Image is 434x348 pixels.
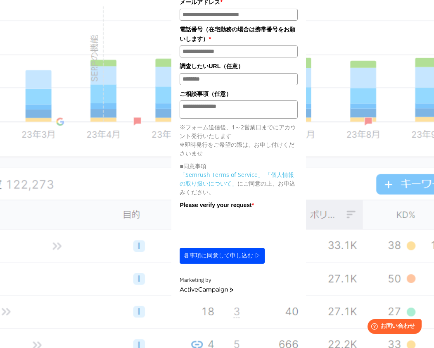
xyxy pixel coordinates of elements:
a: 「個人情報の取り扱いについて」 [180,171,294,187]
p: ■同意事項 [180,162,297,170]
button: 各事項に同意して申し込む ▷ [180,248,265,264]
label: Please verify your request [180,200,297,210]
a: 「Semrush Terms of Service」 [180,171,263,179]
label: 調査したいURL（任意） [180,62,297,71]
label: 電話番号（在宅勤務の場合は携帯番号をお願いします） [180,25,297,43]
iframe: reCAPTCHA [180,212,305,244]
p: にご同意の上、お申込みください。 [180,170,297,196]
label: ご相談事項（任意） [180,89,297,98]
iframe: Help widget launcher [360,316,425,339]
p: ※フォーム送信後、1～2営業日までにアカウント発行いたします ※即時発行をご希望の際は、お申し付けくださいませ [180,123,297,157]
div: Marketing by [180,276,297,285]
